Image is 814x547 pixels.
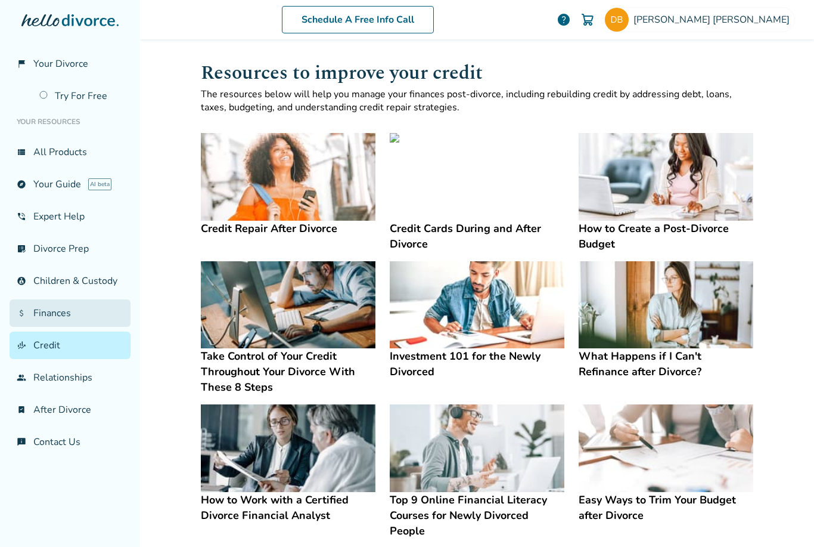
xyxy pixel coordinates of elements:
[754,490,814,547] iframe: Chat Widget
[17,373,26,382] span: group
[17,276,26,286] span: account_child
[201,404,375,523] a: How to Work with a Certified Divorce Financial AnalystHow to Work with a Certified Divorce Financ...
[390,221,564,252] h4: Credit Cards During and After Divorce
[390,133,564,221] img: Credit Cards During and After Divorce
[17,244,26,254] span: list_alt_check
[201,261,375,349] img: Take Control of Your Credit Throughout Your Divorce With These 8 Steps
[88,178,111,190] span: AI beta
[10,332,131,359] a: finance_modeCredit
[201,221,375,236] h4: Credit Repair After Divorce
[10,428,131,456] a: chat_infoContact Us
[390,261,564,349] img: Investment 101 for the Newly Divorced
[10,138,131,166] a: view_listAll Products
[10,50,131,78] a: flag_2Your Divorce
[579,348,753,379] h4: What Happens if I Can't Refinance after Divorce?
[10,110,131,134] li: Your Resources
[10,235,131,262] a: list_alt_checkDivorce Prep
[201,58,754,88] h1: Resources to improve your credit
[579,133,753,252] a: How to Create a Post-Divorce BudgetHow to Create a Post-Divorce Budget
[390,133,564,252] a: Credit Cards During and After DivorceCredit Cards During and After Divorce
[579,133,753,221] img: How to Create a Post-Divorce Budget
[201,404,375,492] img: How to Work with a Certified Divorce Financial Analyst
[10,364,131,391] a: groupRelationships
[580,13,595,27] img: Cart
[390,404,564,539] a: Top 9 Online Financial Literacy Courses for Newly Divorced PeopleTop 9 Online Financial Literacy ...
[17,308,26,318] span: attach_money
[390,261,564,380] a: Investment 101 for the Newly DivorcedInvestment 101 for the Newly Divorced
[201,133,375,221] img: Credit Repair After Divorce
[10,203,131,230] a: phone_in_talkExpert Help
[579,404,753,523] a: Easy Ways to Trim Your Budget after DivorceEasy Ways to Trim Your Budget after Divorce
[33,57,88,70] span: Your Divorce
[17,437,26,447] span: chat_info
[390,404,564,492] img: Top 9 Online Financial Literacy Courses for Newly Divorced People
[17,59,26,69] span: flag_2
[579,221,753,252] h4: How to Create a Post-Divorce Budget
[10,299,131,327] a: attach_moneyFinances
[579,492,753,523] h4: Easy Ways to Trim Your Budget after Divorce
[579,261,753,380] a: What Happens if I Can't Refinance after Divorce?What Happens if I Can't Refinance after Divorce?
[10,396,131,424] a: bookmark_checkAfter Divorce
[390,348,564,379] h4: Investment 101 for the Newly Divorced
[201,261,375,395] a: Take Control of Your Credit Throughout Your Divorce With These 8 StepsTake Control of Your Credit...
[32,82,131,110] a: Try For Free
[390,492,564,539] h4: Top 9 Online Financial Literacy Courses for Newly Divorced People
[17,212,26,221] span: phone_in_talk
[17,147,26,157] span: view_list
[10,171,131,198] a: exploreYour GuideAI beta
[605,8,629,32] img: rawpuriat@gmail.com
[282,6,434,33] a: Schedule A Free Info Call
[579,261,753,349] img: What Happens if I Can't Refinance after Divorce?
[17,341,26,350] span: finance_mode
[633,13,794,26] span: [PERSON_NAME] [PERSON_NAME]
[557,13,571,27] a: help
[201,133,375,236] a: Credit Repair After DivorceCredit Repair After Divorce
[579,404,753,492] img: Easy Ways to Trim Your Budget after Divorce
[10,267,131,295] a: account_childChildren & Custody
[17,180,26,189] span: explore
[17,405,26,415] span: bookmark_check
[201,348,375,395] h4: Take Control of Your Credit Throughout Your Divorce With These 8 Steps
[201,492,375,523] h4: How to Work with a Certified Divorce Financial Analyst
[201,88,754,114] p: The resources below will help you manage your finances post-divorce, including rebuilding credit ...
